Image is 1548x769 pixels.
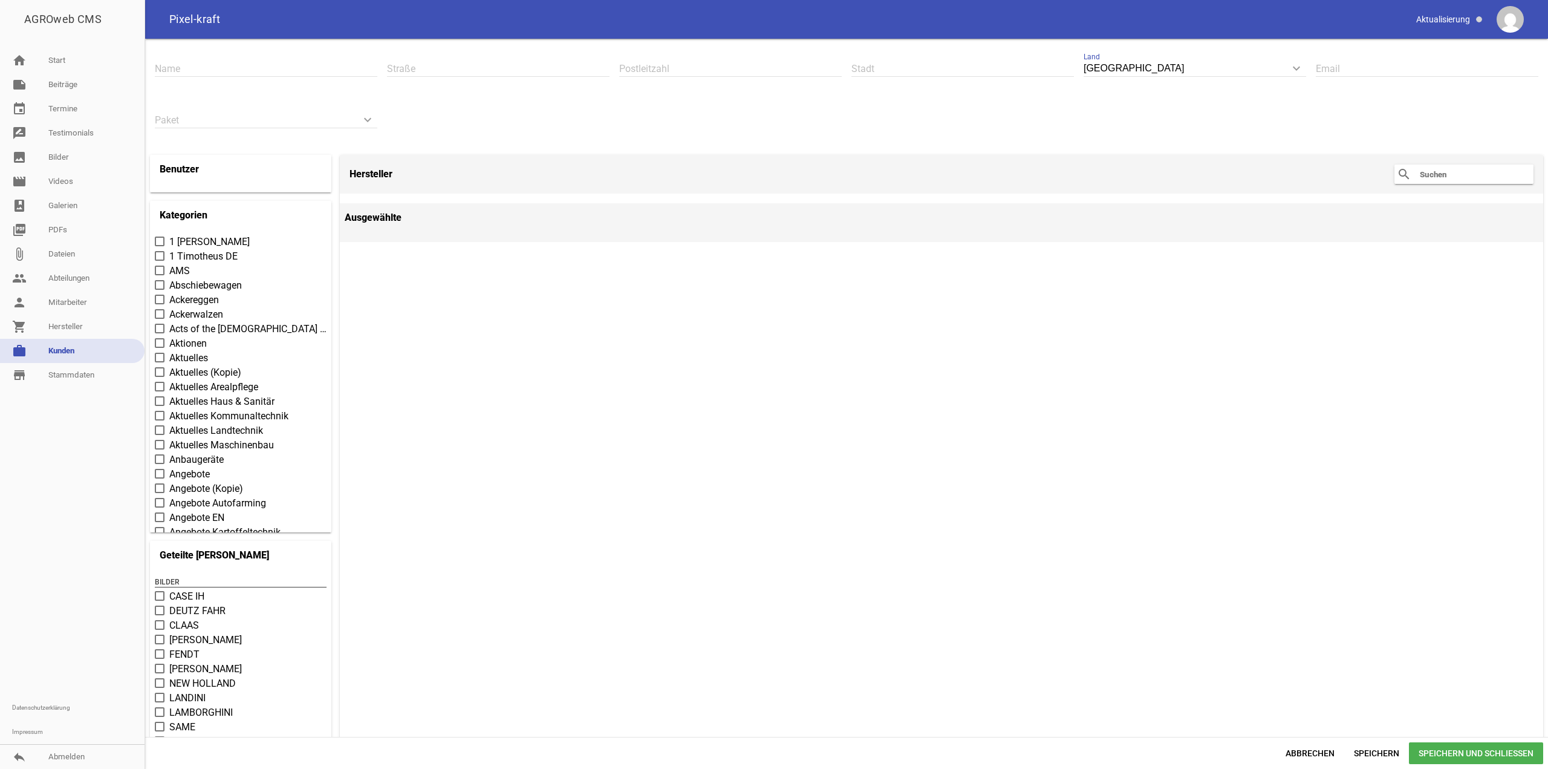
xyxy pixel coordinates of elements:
i: work [12,344,27,358]
label: Aktuelles Landtechnik [155,424,327,438]
span: Ackereggen [169,293,219,307]
span: LAMBORGHINI [169,705,233,720]
span: 1 [PERSON_NAME] [169,235,250,249]
label: 1 Timotheus DE [155,249,327,264]
i: keyboard_arrow_down [358,110,377,129]
i: rate_review [12,126,27,140]
label: DEUTZ FAHR [155,604,327,618]
i: picture_as_pdf [12,223,27,237]
label: LAMBORGHINI [155,705,327,720]
label: MASSEY FERGUSON [155,662,327,676]
label: CLAAS [155,618,327,633]
i: image [12,150,27,165]
span: LANDINI [169,691,206,705]
label: AMS [155,264,327,278]
span: Aktuelles Maschinenbau [169,438,274,453]
span: Aktuelles Haus & Sanitär [169,394,275,409]
span: Aktuelles [169,351,208,365]
label: Angebote [155,467,327,482]
label: FENDT [155,647,327,662]
label: Aktuelles Arealpflege [155,380,327,394]
label: LANDINI [155,691,327,705]
span: SAME [169,720,195,735]
span: DEUTZ FAHR [169,604,226,618]
span: Anbaugeräte [169,453,224,467]
span: 1 Timotheus DE [169,249,238,264]
span: CASE IH [169,589,204,604]
label: SAME [155,720,327,735]
label: Angebote Autofarming [155,496,327,511]
label: Aktuelles Haus & Sanitär [155,394,327,409]
i: note [12,77,27,92]
span: Aktuelles (Kopie) [169,365,241,380]
label: Aktuelles Kommunaltechnik [155,409,327,424]
i: store_mall_directory [12,368,27,382]
label: Abschiebewagen [155,278,327,293]
i: movie [12,174,27,189]
span: Aktuelles Landtechnik [169,424,263,438]
i: people [12,271,27,286]
label: Angebote EN [155,511,327,525]
span: CLAAS [169,618,199,633]
label: CASE IH [155,589,327,604]
span: Angebote Kartoffeltechnik [169,525,281,540]
input: Suchen [1419,167,1515,182]
span: Angebote (Kopie) [169,482,243,496]
label: Acts of the Apostles EN [155,322,327,336]
label: Aktuelles [155,351,327,365]
i: search [1397,167,1411,182]
span: [PERSON_NAME] [169,633,242,647]
span: Ackerwalzen [169,307,223,322]
span: Abbrechen [1276,742,1344,764]
span: NEW HOLLAND [169,676,236,691]
i: shopping_cart [12,319,27,334]
span: [PERSON_NAME] [169,662,242,676]
span: Aktuelles Kommunaltechnik [169,409,288,424]
span: Speichern und Schließen [1409,742,1543,764]
span: Pixel-kraft [169,14,220,25]
label: Anbaugeräte [155,453,327,467]
span: MCCORMICK [169,735,226,749]
i: attach_file [12,247,27,261]
label: Ackereggen [155,293,327,307]
label: 1 Samuel DE [155,235,327,249]
h4: Hersteller [350,165,392,184]
label: Ackerwalzen [155,307,327,322]
label: Aktuelles (Kopie) [155,365,327,380]
label: Angebote (Kopie) [155,482,327,496]
span: Aktionen [169,336,207,351]
span: Aktuelles Arealpflege [169,380,258,394]
label: JOHN DEERE [155,633,327,647]
i: person [12,295,27,310]
i: reply [12,750,27,764]
h4: Kategorien [160,206,207,225]
label: Aktionen [155,336,327,351]
i: event [12,102,27,116]
label: MCCORMICK [155,735,327,749]
h4: Benutzer [160,160,199,179]
i: keyboard_arrow_down [1287,59,1306,78]
span: Acts of the [DEMOGRAPHIC_DATA] EN [169,322,327,336]
label: NEW HOLLAND [155,676,327,691]
h4: Ausgewählte [345,208,1538,227]
label: Aktuelles Maschinenbau [155,438,327,453]
h4: Geteilte [PERSON_NAME] [160,546,269,565]
h5: Bilder [155,578,327,587]
span: Abschiebewagen [169,278,242,293]
span: FENDT [169,647,200,662]
span: Angebote [169,467,210,482]
i: home [12,53,27,68]
label: Angebote Kartoffeltechnik [155,525,327,540]
span: Speichern [1344,742,1409,764]
span: Angebote Autofarming [169,496,266,511]
span: AMS [169,264,190,278]
span: Angebote EN [169,511,224,525]
i: photo_album [12,198,27,213]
